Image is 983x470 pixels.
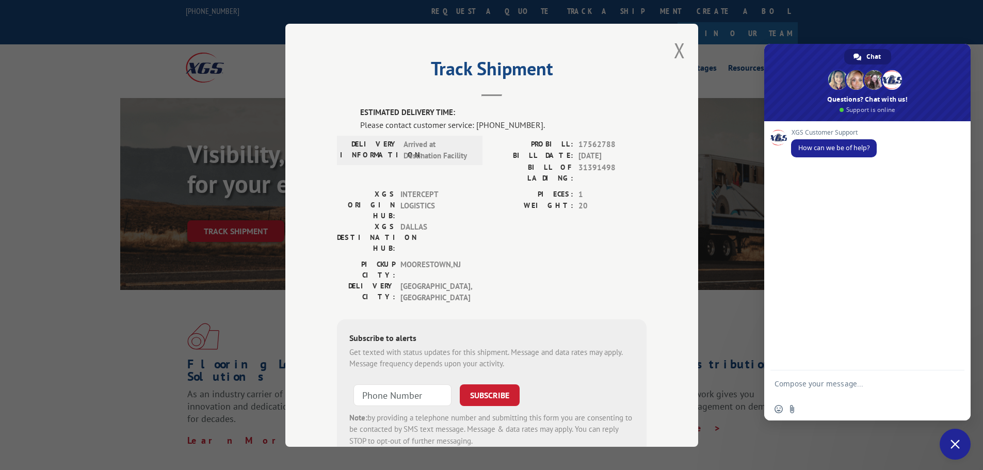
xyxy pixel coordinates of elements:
span: Send a file [788,405,796,413]
label: DELIVERY INFORMATION: [340,138,398,161]
button: Close modal [674,37,685,64]
span: Arrived at Destination Facility [404,138,473,161]
span: 17562788 [578,138,647,150]
span: [DATE] [578,150,647,162]
div: by providing a telephone number and submitting this form you are consenting to be contacted by SM... [349,412,634,447]
textarea: Compose your message... [775,379,938,398]
span: DALLAS [400,221,470,253]
span: 1 [578,188,647,200]
button: SUBSCRIBE [460,384,520,406]
span: 31391498 [578,161,647,183]
label: XGS DESTINATION HUB: [337,221,395,253]
div: Chat [844,49,891,64]
label: XGS ORIGIN HUB: [337,188,395,221]
span: Insert an emoji [775,405,783,413]
span: [GEOGRAPHIC_DATA] , [GEOGRAPHIC_DATA] [400,280,470,303]
input: Phone Number [353,384,452,406]
span: XGS Customer Support [791,129,877,136]
span: INTERCEPT LOGISTICS [400,188,470,221]
div: Get texted with status updates for this shipment. Message and data rates may apply. Message frequ... [349,346,634,369]
label: BILL DATE: [492,150,573,162]
label: DELIVERY CITY: [337,280,395,303]
label: ESTIMATED DELIVERY TIME: [360,107,647,119]
label: PROBILL: [492,138,573,150]
strong: Note: [349,412,367,422]
div: Subscribe to alerts [349,331,634,346]
span: How can we be of help? [798,143,869,152]
h2: Track Shipment [337,61,647,81]
span: Chat [866,49,881,64]
label: WEIGHT: [492,200,573,212]
span: MOORESTOWN , NJ [400,258,470,280]
label: PICKUP CITY: [337,258,395,280]
div: Close chat [940,429,971,460]
label: BILL OF LADING: [492,161,573,183]
div: Please contact customer service: [PHONE_NUMBER]. [360,118,647,131]
span: 20 [578,200,647,212]
label: PIECES: [492,188,573,200]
